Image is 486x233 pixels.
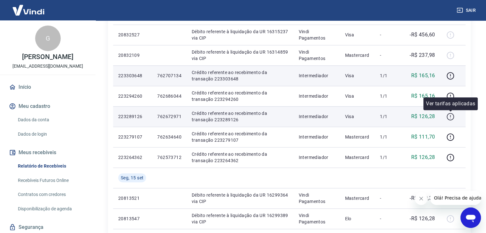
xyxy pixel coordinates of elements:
[345,215,370,222] p: Elo
[192,212,288,225] p: Débito referente à liquidação da UR 16299389 via CIP
[192,49,288,62] p: Débito referente à liquidação da UR 16314859 via CIP
[118,154,147,161] p: 223264362
[192,192,288,205] p: Débito referente à liquidação da UR 16299364 via CIP
[426,100,475,108] p: Ver tarifas aplicadas
[157,72,181,79] p: 762707134
[298,49,335,62] p: Vindi Pagamentos
[15,128,88,141] a: Dados de login
[15,188,88,201] a: Contratos com credores
[298,113,335,120] p: Intermediador
[8,99,88,113] button: Meu cadastro
[411,133,435,141] p: R$ 111,70
[118,52,147,58] p: 20832109
[345,93,370,99] p: Visa
[118,113,147,120] p: 223289126
[380,93,399,99] p: 1/1
[345,154,370,161] p: Mastercard
[380,195,399,201] p: -
[410,215,435,222] p: -R$ 126,28
[4,4,54,10] span: Olá! Precisa de ajuda?
[15,174,88,187] a: Recebíveis Futuros Online
[15,202,88,215] a: Disponibilização de agenda
[192,28,288,41] p: Débito referente à liquidação da UR 16315237 via CIP
[8,146,88,160] button: Meus recebíveis
[118,195,147,201] p: 20813521
[298,154,335,161] p: Intermediador
[157,134,181,140] p: 762634640
[455,4,478,16] button: Sair
[345,52,370,58] p: Mastercard
[345,72,370,79] p: Visa
[411,113,435,120] p: R$ 126,28
[410,31,435,39] p: -R$ 456,60
[345,32,370,38] p: Visa
[35,26,61,51] div: G
[380,32,399,38] p: -
[192,151,288,164] p: Crédito referente ao recebimento da transação 223264362
[411,92,435,100] p: R$ 165,16
[8,80,88,94] a: Início
[192,110,288,123] p: Crédito referente ao recebimento da transação 223289126
[157,93,181,99] p: 762686044
[121,175,143,181] span: Seg, 15 set
[15,113,88,126] a: Dados da conta
[118,32,147,38] p: 20832527
[157,154,181,161] p: 762573712
[380,154,399,161] p: 1/1
[298,212,335,225] p: Vindi Pagamentos
[415,192,428,205] iframe: Fechar mensagem
[298,28,335,41] p: Vindi Pagamentos
[157,113,181,120] p: 762672971
[410,194,435,202] p: -R$ 330,32
[22,54,73,60] p: [PERSON_NAME]
[298,72,335,79] p: Intermediador
[15,160,88,173] a: Relatório de Recebíveis
[411,72,435,79] p: R$ 165,16
[192,69,288,82] p: Crédito referente ao recebimento da transação 223303648
[8,0,49,20] img: Vindi
[298,93,335,99] p: Intermediador
[345,134,370,140] p: Mastercard
[12,63,83,70] p: [EMAIL_ADDRESS][DOMAIN_NAME]
[380,113,399,120] p: 1/1
[460,207,481,228] iframe: Botão para abrir a janela de mensagens
[118,134,147,140] p: 223279107
[192,131,288,143] p: Crédito referente ao recebimento da transação 223279107
[345,113,370,120] p: Visa
[298,134,335,140] p: Intermediador
[118,93,147,99] p: 223294260
[380,215,399,222] p: -
[410,51,435,59] p: -R$ 237,98
[380,134,399,140] p: 1/1
[345,195,370,201] p: Mastercard
[192,90,288,102] p: Crédito referente ao recebimento da transação 223294260
[118,72,147,79] p: 223303648
[380,72,399,79] p: 1/1
[411,154,435,161] p: R$ 126,28
[118,215,147,222] p: 20813547
[298,192,335,205] p: Vindi Pagamentos
[380,52,399,58] p: -
[430,191,481,205] iframe: Mensagem da empresa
